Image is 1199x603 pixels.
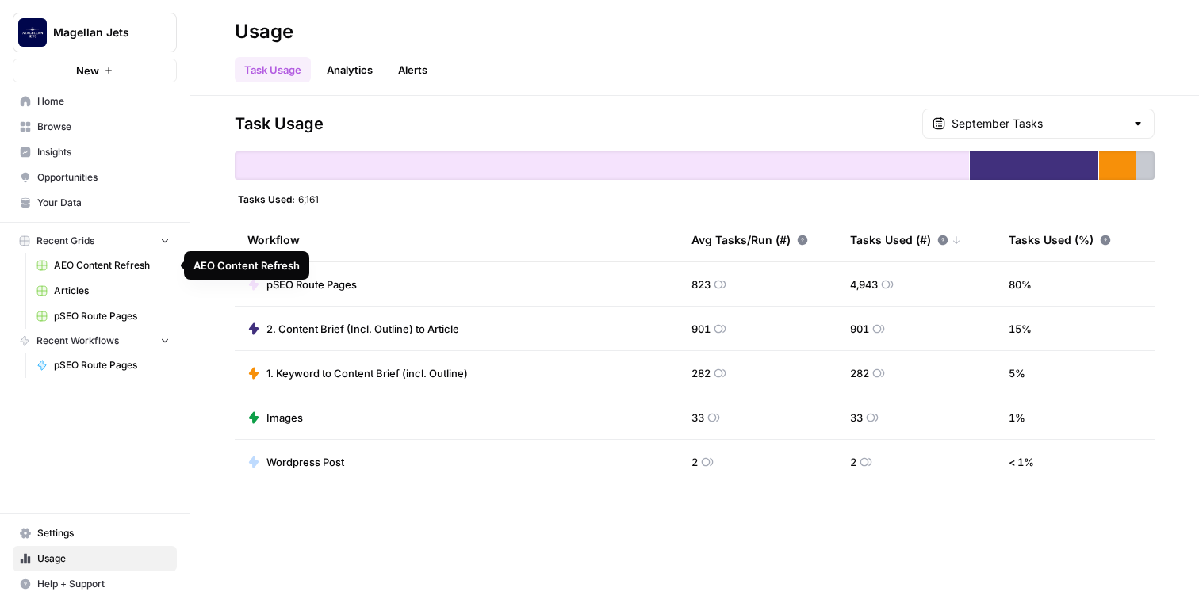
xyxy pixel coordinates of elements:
span: 4,943 [850,277,878,292]
span: Recent Workflows [36,334,119,348]
span: 901 [850,321,869,337]
span: 33 [850,410,863,426]
span: Recent Grids [36,234,94,248]
a: AEO Content Refresh [29,253,177,278]
a: Usage [13,546,177,571]
button: Workspace: Magellan Jets [13,13,177,52]
span: 1 % [1009,410,1025,426]
span: Your Data [37,196,170,210]
span: 823 [691,277,711,292]
span: pSEO Route Pages [266,277,357,292]
span: 282 [850,365,869,381]
span: 33 [691,410,704,426]
span: 80 % [1009,277,1032,292]
span: 901 [691,321,711,337]
span: Articles [54,284,170,298]
div: Workflow [247,218,666,261]
span: Insights [37,145,170,159]
span: Tasks Used: [238,193,295,205]
span: Usage [37,551,170,566]
span: Browse [37,120,170,134]
a: Settings [13,521,177,546]
span: New [76,63,99,78]
span: Settings [37,526,170,540]
span: 282 [691,365,711,381]
a: Insights [13,139,177,165]
a: Alerts [389,57,437,82]
span: 1. Keyword to Content Brief (incl. Outline) [266,365,468,381]
span: 15 % [1009,321,1032,337]
button: Help + Support [13,571,177,597]
a: Analytics [317,57,382,82]
div: Tasks Used (%) [1009,218,1111,261]
div: Avg Tasks/Run (#) [691,218,808,261]
a: 2. Content Brief (Incl. Outline) to Article [247,321,459,337]
a: Wordpress Post [247,454,344,470]
button: Recent Workflows [13,329,177,353]
div: Tasks Used (#) [850,218,961,261]
span: 6,161 [298,193,319,205]
span: Magellan Jets [53,25,149,40]
button: New [13,59,177,82]
button: Recent Grids [13,229,177,253]
a: Articles [29,278,177,303]
span: Wordpress Post [266,454,344,470]
span: < 1 % [1009,454,1034,470]
div: Usage [235,19,293,44]
span: Home [37,94,170,109]
a: pSEO Route Pages [29,303,177,329]
a: Opportunities [13,165,177,190]
span: 5 % [1009,365,1025,381]
span: Task Usage [235,113,324,135]
span: Help + Support [37,577,170,591]
span: pSEO Route Pages [54,309,170,323]
span: 2 [850,454,856,470]
a: Your Data [13,190,177,216]
a: Browse [13,114,177,139]
a: 1. Keyword to Content Brief (incl. Outline) [247,365,468,381]
span: 2. Content Brief (Incl. Outline) to Article [266,321,459,337]
img: Magellan Jets Logo [18,18,47,47]
a: pSEO Route Pages [247,277,357,292]
a: Images [247,410,303,426]
span: AEO Content Refresh [54,258,170,273]
span: Images [266,410,303,426]
input: September Tasks [952,116,1125,132]
a: Home [13,89,177,114]
a: pSEO Route Pages [29,353,177,378]
span: 2 [691,454,698,470]
span: pSEO Route Pages [54,358,170,372]
a: Task Usage [235,57,311,82]
span: Opportunities [37,170,170,185]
